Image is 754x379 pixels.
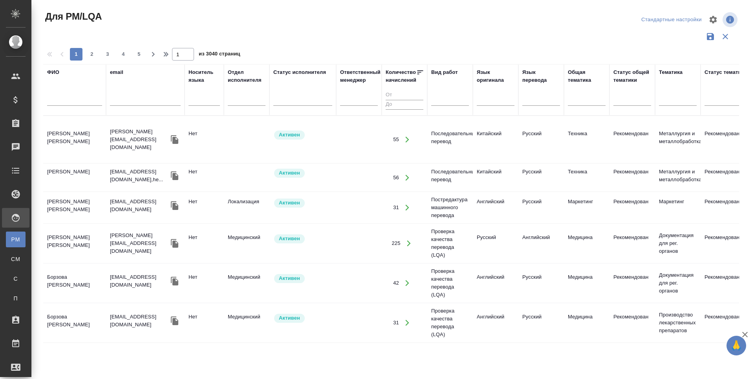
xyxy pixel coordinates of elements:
[568,68,606,84] div: Общая тематика
[279,131,300,139] p: Активен
[110,128,169,151] p: [PERSON_NAME][EMAIL_ADDRESS][DOMAIN_NAME]
[399,200,415,216] button: Открыть работы
[110,313,169,329] p: [EMAIL_ADDRESS][DOMAIN_NAME]
[399,132,415,148] button: Открыть работы
[279,314,300,322] p: Активен
[43,10,102,23] span: Для PM/LQA
[224,230,269,257] td: Медицинский
[431,68,458,76] div: Вид работ
[392,239,400,247] div: 225
[43,269,106,297] td: Борзова [PERSON_NAME]
[518,164,564,191] td: Русский
[473,194,518,221] td: Английский
[273,198,332,208] div: Рядовой исполнитель: назначай с учетом рейтинга
[609,126,655,153] td: Рекомендован
[518,269,564,297] td: Русский
[723,12,739,27] span: Посмотреть информацию
[473,309,518,337] td: Английский
[393,136,399,144] div: 55
[727,336,746,355] button: 🙏
[564,194,609,221] td: Маркетинг
[86,50,98,58] span: 2
[110,68,123,76] div: email
[110,198,169,213] p: [EMAIL_ADDRESS][DOMAIN_NAME]
[386,68,416,84] div: Количество начислений
[659,68,683,76] div: Тематика
[655,228,701,259] td: Документация для рег. органов
[185,269,224,297] td: Нет
[169,134,181,145] button: Скопировать
[279,235,300,243] p: Активен
[6,251,26,267] a: CM
[609,309,655,337] td: Рекомендован
[228,68,265,84] div: Отдел исполнителя
[6,271,26,287] a: С
[655,164,701,191] td: Металлургия и металлобработка
[386,100,423,110] input: До
[427,303,473,342] td: Проверка качества перевода (LQA)
[427,192,473,223] td: Постредактура машинного перевода
[43,164,106,191] td: [PERSON_NAME]
[427,263,473,303] td: Проверка качества перевода (LQA)
[110,273,169,289] p: [EMAIL_ADDRESS][DOMAIN_NAME]
[43,126,106,153] td: [PERSON_NAME] [PERSON_NAME]
[473,230,518,257] td: Русский
[188,68,220,84] div: Носитель языка
[43,309,106,337] td: Борзова [PERSON_NAME]
[703,29,718,44] button: Сохранить фильтры
[101,50,114,58] span: 3
[273,234,332,244] div: Рядовой исполнитель: назначай с учетом рейтинга
[427,126,473,153] td: Последовательный перевод
[393,319,399,327] div: 31
[609,194,655,221] td: Рекомендован
[133,48,145,61] button: 5
[393,174,399,182] div: 56
[518,309,564,337] td: Русский
[169,237,181,249] button: Скопировать
[522,68,560,84] div: Язык перевода
[518,230,564,257] td: Английский
[704,10,723,29] span: Настроить таблицу
[86,48,98,61] button: 2
[399,275,415,291] button: Открыть работы
[564,269,609,297] td: Медицина
[101,48,114,61] button: 3
[10,255,22,263] span: CM
[169,170,181,182] button: Скопировать
[185,309,224,337] td: Нет
[279,199,300,207] p: Активен
[273,168,332,178] div: Рядовой исполнитель: назначай с учетом рейтинга
[477,68,514,84] div: Язык оригинала
[224,309,269,337] td: Медицинский
[169,275,181,287] button: Скопировать
[564,164,609,191] td: Техника
[639,14,704,26] div: split button
[399,315,415,331] button: Открыть работы
[10,294,22,302] span: П
[169,200,181,212] button: Скопировать
[518,126,564,153] td: Русский
[473,126,518,153] td: Китайский
[393,279,399,287] div: 42
[427,164,473,191] td: Последовательный перевод
[273,273,332,284] div: Рядовой исполнитель: назначай с учетом рейтинга
[43,230,106,257] td: [PERSON_NAME] [PERSON_NAME]
[110,232,169,255] p: [PERSON_NAME][EMAIL_ADDRESS][DOMAIN_NAME]
[564,126,609,153] td: Техника
[518,194,564,221] td: Русский
[655,126,701,153] td: Металлургия и металлобработка
[273,130,332,140] div: Рядовой исполнитель: назначай с учетом рейтинга
[185,126,224,153] td: Нет
[609,164,655,191] td: Рекомендован
[10,275,22,283] span: С
[279,169,300,177] p: Активен
[655,267,701,299] td: Документация для рег. органов
[705,68,747,76] div: Статус тематики
[273,313,332,324] div: Рядовой исполнитель: назначай с учетом рейтинга
[279,274,300,282] p: Активен
[185,164,224,191] td: Нет
[386,90,423,100] input: От
[224,269,269,297] td: Медицинский
[169,315,181,327] button: Скопировать
[117,50,130,58] span: 4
